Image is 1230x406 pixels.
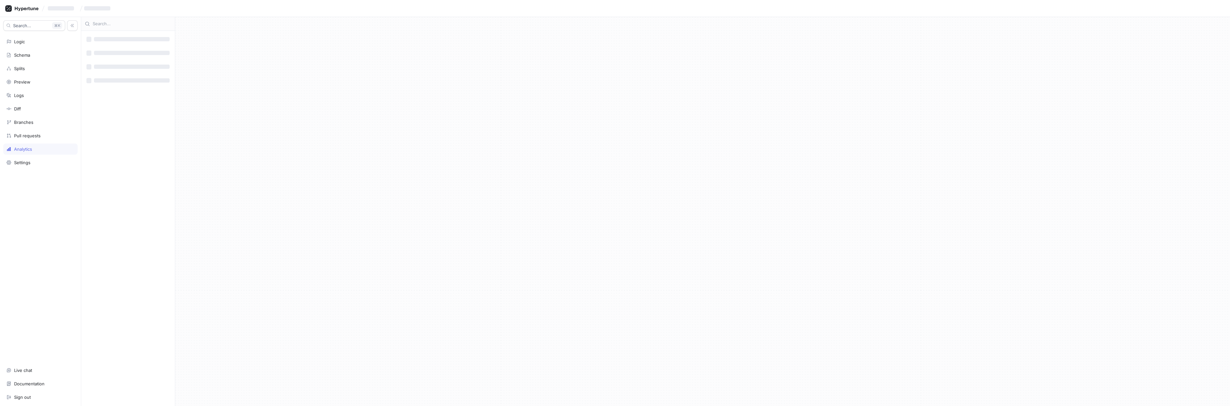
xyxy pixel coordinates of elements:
div: Logs [14,93,24,98]
div: Branches [14,120,33,125]
div: Splits [14,66,25,71]
span: ‌ [86,64,91,69]
span: ‌ [86,78,91,83]
div: Preview [14,79,30,85]
button: ‌ [45,3,79,14]
div: Analytics [14,146,32,152]
span: ‌ [84,6,110,10]
span: ‌ [94,78,170,83]
span: ‌ [86,50,91,56]
div: Documentation [14,381,45,386]
span: Search... [13,24,31,28]
div: Schema [14,52,30,58]
div: Pull requests [14,133,41,138]
div: Diff [14,106,21,111]
a: Documentation [3,378,78,389]
span: ‌ [94,37,170,41]
div: Settings [14,160,30,165]
input: Search... [93,21,171,27]
div: Sign out [14,395,31,400]
div: K [52,22,62,29]
span: ‌ [86,37,91,42]
span: ‌ [48,6,74,10]
span: ‌ [94,51,170,55]
span: ‌ [94,65,170,69]
div: Live chat [14,368,32,373]
button: Search...K [3,20,65,31]
div: Logic [14,39,25,44]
